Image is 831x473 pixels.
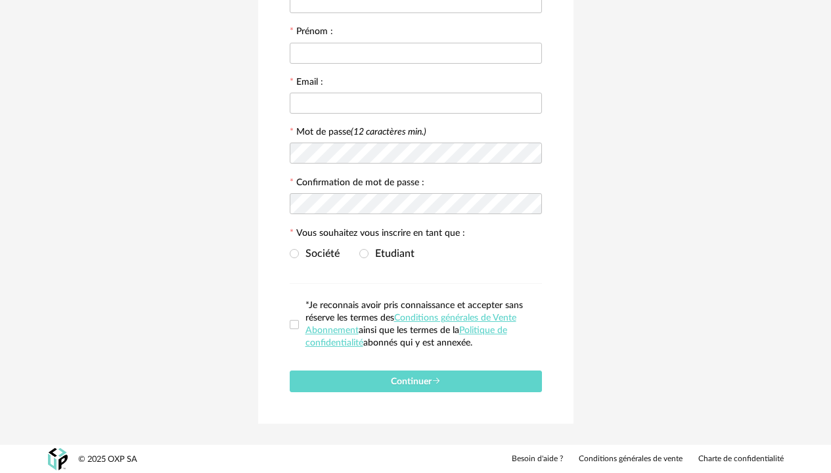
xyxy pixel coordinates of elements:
[299,248,340,259] span: Société
[78,454,137,465] div: © 2025 OXP SA
[290,178,424,190] label: Confirmation de mot de passe :
[305,313,516,335] a: Conditions générales de Vente Abonnement
[512,454,563,464] a: Besoin d'aide ?
[369,248,415,259] span: Etudiant
[391,377,441,386] span: Continuer
[290,27,333,39] label: Prénom :
[290,229,465,240] label: Vous souhaitez vous inscrire en tant que :
[305,326,507,348] a: Politique de confidentialité
[296,127,426,137] label: Mot de passe
[698,454,784,464] a: Charte de confidentialité
[305,301,523,348] span: *Je reconnais avoir pris connaissance et accepter sans réserve les termes des ainsi que les terme...
[351,127,426,137] i: (12 caractères min.)
[48,448,68,471] img: OXP
[290,78,323,89] label: Email :
[290,371,542,392] button: Continuer
[579,454,683,464] a: Conditions générales de vente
